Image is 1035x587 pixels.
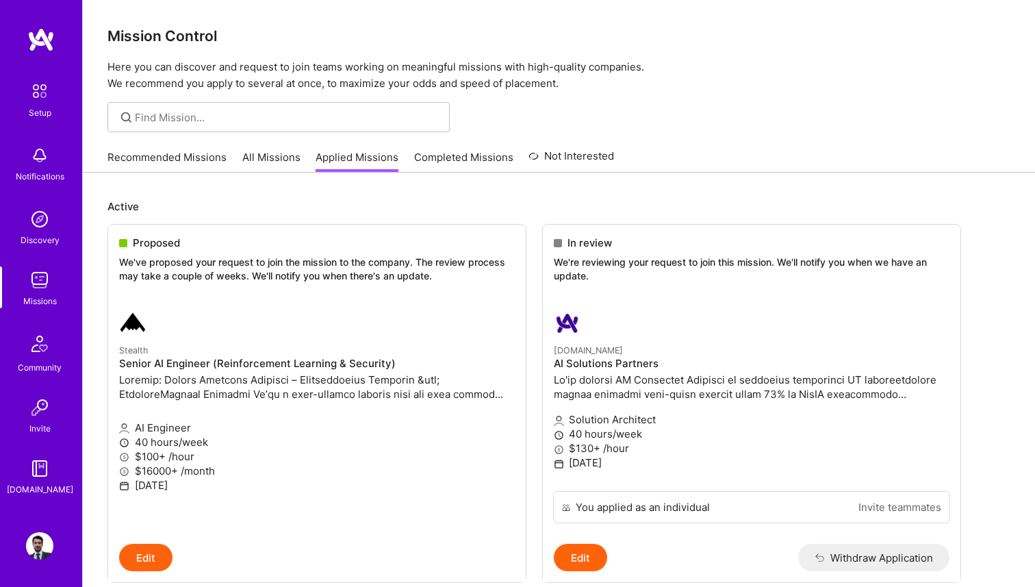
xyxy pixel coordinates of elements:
a: Recommended Missions [107,150,227,173]
img: logo [27,27,55,52]
p: We're reviewing your request to join this mission. We'll notify you when we have an update. [554,255,949,282]
p: Loremip: Dolors Ametcons Adipisci – Elitseddoeius Temporin &utl; EtdoloreMagnaal Enimadmi Ve’qu n... [119,373,515,401]
p: Active [107,199,1010,214]
a: Invite teammates [858,500,941,514]
p: [DATE] [119,478,515,492]
i: icon Clock [554,430,564,440]
div: Discovery [21,233,60,247]
div: You applied as an individual [576,500,710,514]
img: A.Team company logo [554,310,581,337]
i: icon MoneyGray [554,445,564,455]
p: We've proposed your request to join the mission to the company. The review process may take a cou... [119,255,515,282]
img: guide book [26,455,53,482]
img: User Avatar [26,532,53,560]
i: icon Clock [119,438,129,448]
i: icon SearchGrey [118,110,134,125]
a: Stealth company logoStealthSenior AI Engineer (Reinforcement Learning & Security)Loremip: Dolors ... [108,299,526,544]
p: 40 hours/week [119,435,515,449]
div: Community [18,360,62,375]
a: All Missions [242,150,301,173]
img: setup [25,77,54,105]
h4: Senior AI Engineer (Reinforcement Learning & Security) [119,358,515,370]
img: discovery [26,205,53,233]
h3: Mission Control [107,27,1010,45]
i: icon Calendar [554,459,564,469]
input: Find Mission... [135,110,439,125]
a: Not Interested [528,148,614,173]
a: Completed Missions [414,150,513,173]
p: 40 hours/week [554,427,949,441]
i: icon MoneyGray [119,452,129,462]
p: Solution Architect [554,412,949,427]
div: Invite [29,421,51,436]
img: Stealth company logo [119,310,146,337]
i: icon Applicant [119,423,129,434]
span: In review [567,236,612,250]
p: $16000+ /month [119,464,515,478]
div: Missions [23,294,57,308]
i: icon Calendar [119,481,129,491]
i: icon MoneyGray [119,466,129,477]
p: $100+ /hour [119,449,515,464]
p: Here you can discover and request to join teams working on meaningful missions with high-quality ... [107,59,1010,92]
small: [DOMAIN_NAME] [554,345,623,355]
a: A.Team company logo[DOMAIN_NAME]AI Solutions PartnersLo'ip dolorsi AM Consectet Adipisci el seddo... [543,299,960,491]
p: AI Engineer [119,421,515,435]
div: Notifications [16,169,64,184]
img: Invite [26,394,53,421]
i: icon Applicant [554,416,564,426]
div: [DOMAIN_NAME] [7,482,73,497]
p: $130+ /hour [554,441,949,455]
a: Applied Missions [316,150,398,173]
div: Setup [29,105,51,120]
img: Community [23,327,56,360]
img: bell [26,142,53,169]
button: Edit [119,544,172,571]
small: Stealth [119,345,148,355]
button: Withdraw Application [798,544,949,571]
button: Edit [554,544,607,571]
p: [DATE] [554,455,949,470]
span: Proposed [133,236,180,250]
img: teamwork [26,266,53,294]
h4: AI Solutions Partners [554,358,949,370]
a: User Avatar [23,532,57,560]
p: Lo'ip dolorsi AM Consectet Adipisci el seddoeius temporinci UT laboreetdolore magnaa enimadmi ven... [554,373,949,401]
